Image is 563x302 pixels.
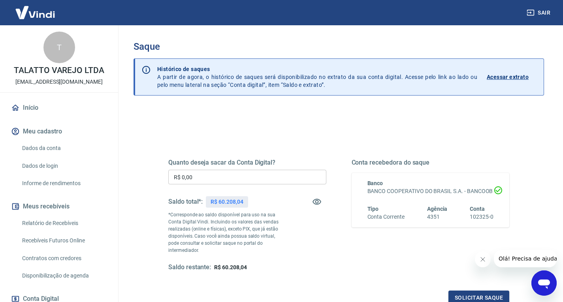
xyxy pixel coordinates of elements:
span: R$ 60.208,04 [214,264,247,270]
p: TALATTO VAREJO LTDA [14,66,104,75]
a: Recebíveis Futuros Online [19,233,109,249]
p: A partir de agora, o histórico de saques será disponibilizado no extrato da sua conta digital. Ac... [157,65,477,89]
a: Dados da conta [19,140,109,156]
span: Olá! Precisa de ajuda? [5,6,66,12]
h6: 4351 [427,213,448,221]
h3: Saque [134,41,544,52]
iframe: Fechar mensagem [475,251,491,267]
button: Meus recebíveis [9,198,109,215]
p: Acessar extrato [487,73,529,81]
h5: Saldo total*: [168,198,203,206]
p: [EMAIL_ADDRESS][DOMAIN_NAME] [15,78,103,86]
h5: Saldo restante: [168,263,211,272]
div: T [43,32,75,63]
button: Sair [525,6,554,20]
button: Meu cadastro [9,123,109,140]
h5: Conta recebedora do saque [352,159,510,167]
img: Vindi [9,0,61,24]
span: Tipo [367,206,379,212]
span: Conta [470,206,485,212]
h6: BANCO COOPERATIVO DO BRASIL S.A. - BANCOOB [367,187,494,195]
p: Histórico de saques [157,65,477,73]
a: Informe de rendimentos [19,175,109,191]
a: Dados de login [19,158,109,174]
a: Contratos com credores [19,250,109,266]
h6: Conta Corrente [367,213,405,221]
span: Agência [427,206,448,212]
h6: 102325-0 [470,213,493,221]
a: Início [9,99,109,116]
p: *Corresponde ao saldo disponível para uso na sua Conta Digital Vindi. Incluindo os valores das ve... [168,211,287,254]
a: Acessar extrato [487,65,537,89]
a: Relatório de Recebíveis [19,215,109,231]
span: Banco [367,180,383,186]
p: R$ 60.208,04 [211,198,243,206]
iframe: Botão para abrir a janela de mensagens [531,270,557,296]
a: Disponibilização de agenda [19,268,109,284]
iframe: Mensagem da empresa [494,250,557,267]
h5: Quanto deseja sacar da Conta Digital? [168,159,326,167]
